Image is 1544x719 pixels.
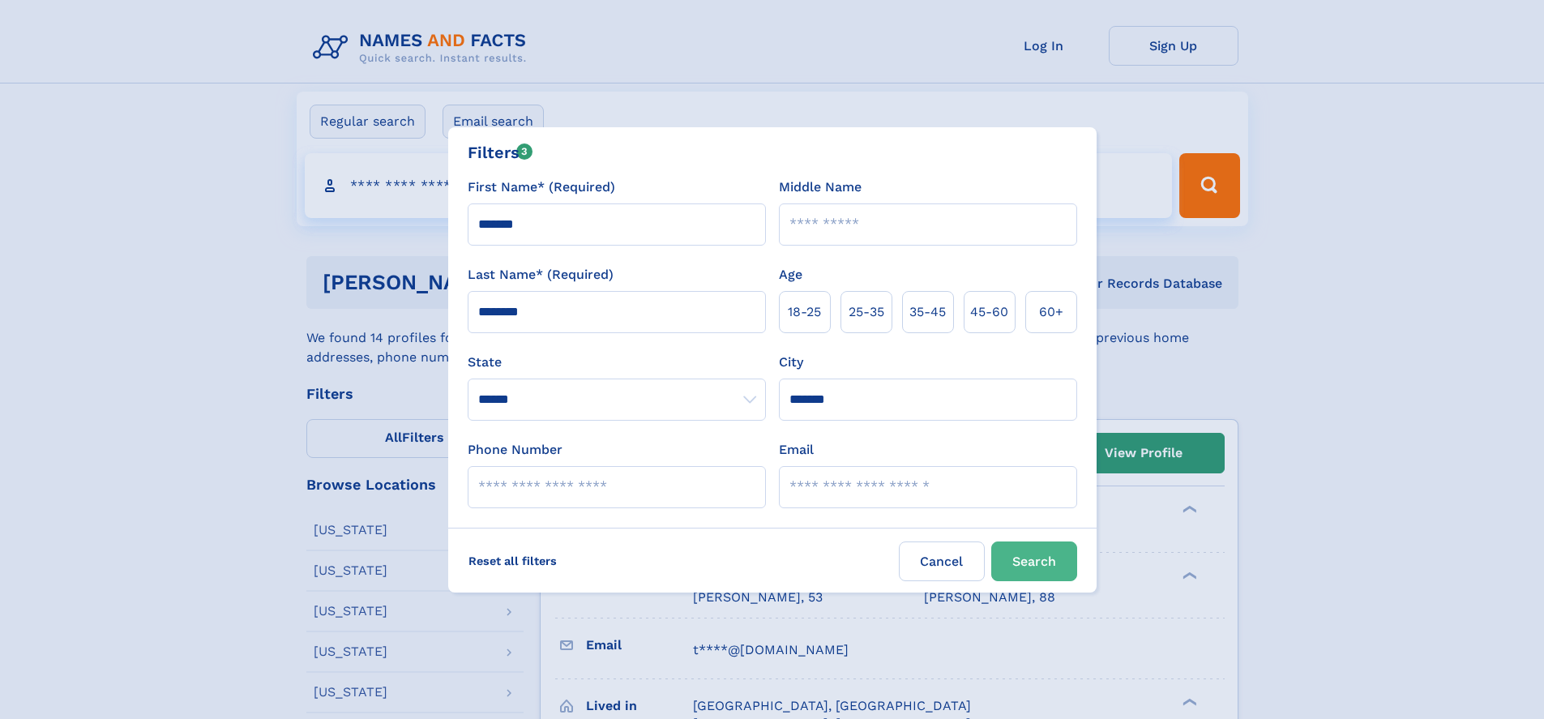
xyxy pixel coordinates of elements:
label: Reset all filters [458,541,567,580]
label: Phone Number [468,440,562,460]
label: Email [779,440,814,460]
label: First Name* (Required) [468,178,615,197]
label: Last Name* (Required) [468,265,614,285]
div: Filters [468,140,533,165]
button: Search [991,541,1077,581]
label: City [779,353,803,372]
span: 60+ [1039,302,1063,322]
span: 45‑60 [970,302,1008,322]
span: 18‑25 [788,302,821,322]
label: Age [779,265,802,285]
label: State [468,353,766,372]
label: Cancel [899,541,985,581]
label: Middle Name [779,178,862,197]
span: 25‑35 [849,302,884,322]
span: 35‑45 [909,302,946,322]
